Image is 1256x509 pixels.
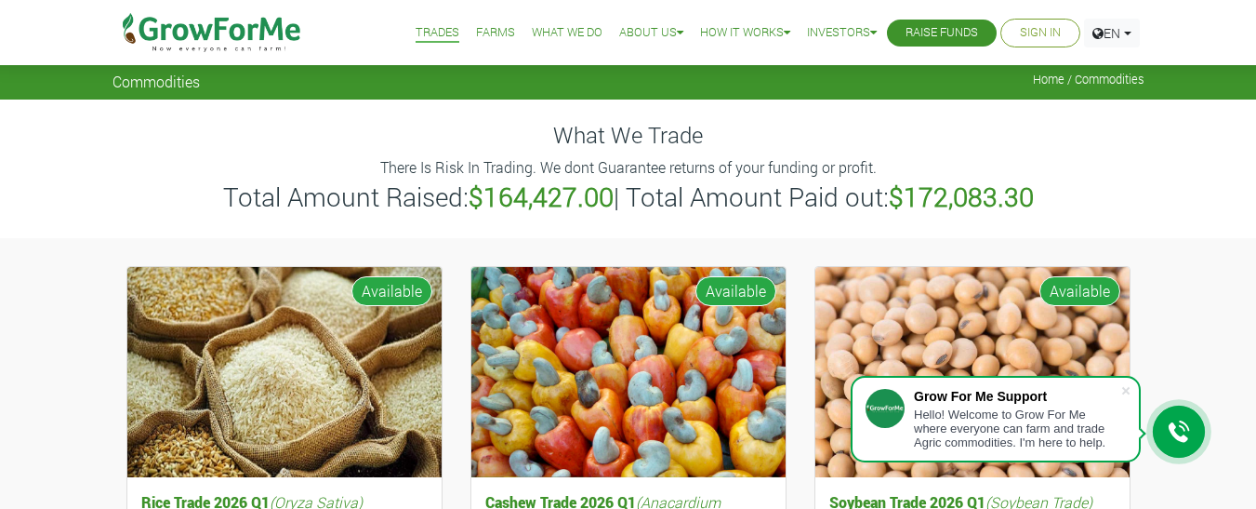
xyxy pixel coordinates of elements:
a: Raise Funds [906,23,978,43]
b: $172,083.30 [889,180,1034,214]
h4: What We Trade [112,122,1144,149]
a: Investors [807,23,877,43]
a: Trades [416,23,459,43]
a: What We Do [532,23,602,43]
div: Hello! Welcome to Grow For Me where everyone can farm and trade Agric commodities. I'm here to help. [914,408,1120,449]
b: $164,427.00 [469,180,614,214]
a: EN [1084,19,1140,47]
span: Home / Commodities [1033,73,1144,87]
a: Sign In [1020,23,1061,43]
a: About Us [619,23,683,43]
a: Farms [476,23,515,43]
span: Available [695,276,776,306]
img: growforme image [471,267,786,478]
span: Available [351,276,432,306]
img: growforme image [815,267,1130,478]
span: Commodities [112,73,200,90]
img: growforme image [127,267,442,478]
span: Available [1039,276,1120,306]
a: How it Works [700,23,790,43]
div: Grow For Me Support [914,389,1120,404]
h3: Total Amount Raised: | Total Amount Paid out: [115,181,1142,213]
p: There Is Risk In Trading. We dont Guarantee returns of your funding or profit. [115,156,1142,179]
